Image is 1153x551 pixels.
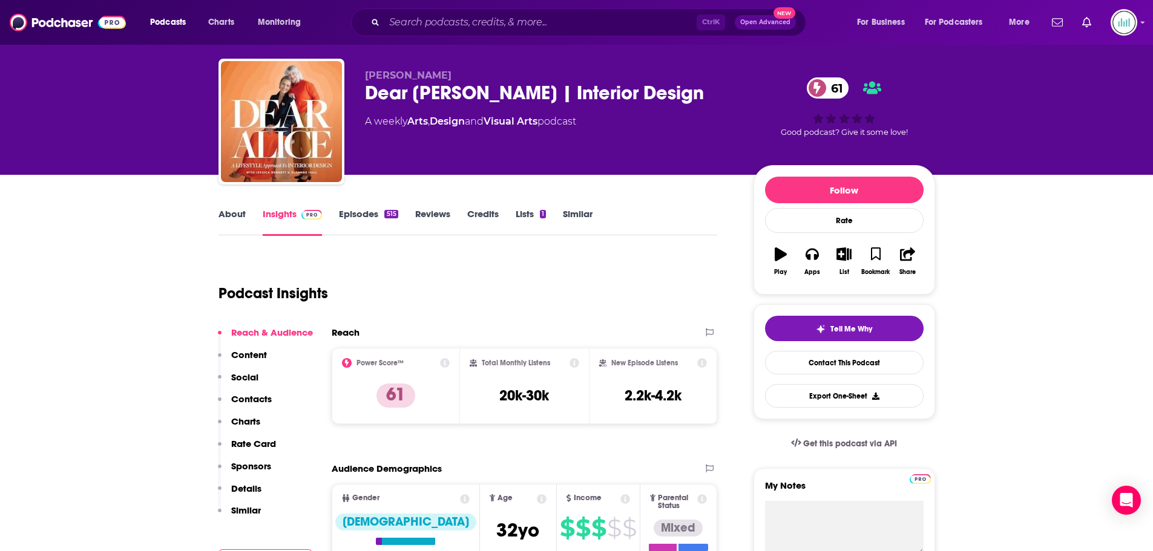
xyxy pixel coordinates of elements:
button: Bookmark [860,240,892,283]
button: Contacts [218,393,272,416]
label: My Notes [765,480,924,501]
a: Contact This Podcast [765,351,924,374]
span: New [774,7,795,19]
span: $ [560,518,574,538]
a: Arts [407,116,428,127]
button: Show profile menu [1111,9,1137,36]
span: Gender [352,494,379,502]
input: Search podcasts, credits, & more... [384,13,697,32]
span: Monitoring [258,14,301,31]
div: 1 [540,210,546,218]
span: and [465,116,484,127]
div: [DEMOGRAPHIC_DATA] [335,514,476,530]
span: Charts [208,14,234,31]
div: Mixed [654,520,703,536]
a: Show notifications dropdown [1047,12,1068,33]
button: Content [218,349,267,371]
h3: 20k-30k [499,386,549,405]
a: Similar [563,208,593,236]
span: Get this podcast via API [803,439,897,449]
button: Social [218,371,258,394]
div: Bookmark [861,269,890,276]
span: $ [576,518,590,538]
a: Charts [200,13,241,32]
img: Podchaser - Follow, Share and Rate Podcasts [10,11,126,34]
button: Reach & Audience [218,327,313,349]
a: Visual Arts [484,116,537,127]
button: Charts [218,416,260,438]
button: Details [218,483,261,505]
p: Contacts [231,393,272,405]
div: Share [899,269,916,276]
p: 61 [376,383,415,408]
span: Ctrl K [697,15,725,30]
a: 61 [807,77,849,99]
span: [PERSON_NAME] [365,70,452,81]
img: tell me why sparkle [816,324,826,334]
p: Content [231,349,267,360]
button: Share [892,240,923,283]
button: Follow [765,177,924,203]
img: User Profile [1111,9,1137,36]
button: open menu [849,13,920,32]
div: Rate [765,208,924,233]
a: About [218,208,246,236]
a: Get this podcast via API [781,429,907,458]
button: open menu [1000,13,1045,32]
span: For Podcasters [925,14,983,31]
img: Podchaser Pro [301,210,323,220]
span: Open Advanced [740,19,790,25]
h2: Power Score™ [356,359,404,367]
a: Reviews [415,208,450,236]
button: Similar [218,504,261,527]
button: Apps [797,240,828,283]
a: Episodes515 [339,208,398,236]
span: $ [591,518,606,538]
span: 61 [819,77,849,99]
a: Credits [467,208,499,236]
div: Open Intercom Messenger [1112,486,1141,515]
p: Details [231,483,261,494]
span: For Business [857,14,905,31]
img: Podchaser Pro [910,474,931,484]
span: Income [574,494,602,502]
a: Design [430,116,465,127]
button: Open AdvancedNew [735,15,796,30]
button: open menu [142,13,202,32]
div: List [839,269,849,276]
h2: New Episode Listens [611,359,678,367]
span: Parental Status [658,494,695,510]
span: Logged in as podglomerate [1111,9,1137,36]
button: Export One-Sheet [765,384,924,408]
a: Dear Alice | Interior Design [221,61,342,182]
div: Play [774,269,787,276]
h3: 2.2k-4.2k [625,386,682,405]
button: tell me why sparkleTell Me Why [765,316,924,341]
span: More [1009,14,1030,31]
h2: Reach [332,327,360,338]
button: Rate Card [218,438,276,460]
button: open menu [249,13,317,32]
p: Social [231,371,258,383]
span: Podcasts [150,14,186,31]
a: Show notifications dropdown [1077,12,1096,33]
div: A weekly podcast [365,114,576,129]
a: Lists1 [516,208,546,236]
h2: Total Monthly Listens [482,359,550,367]
button: Sponsors [218,460,271,483]
button: open menu [917,13,1000,32]
h1: Podcast Insights [218,284,328,302]
p: Similar [231,504,261,516]
span: Good podcast? Give it some love! [781,128,908,137]
h2: Audience Demographics [332,463,442,474]
p: Sponsors [231,460,271,472]
span: Tell Me Why [830,324,872,334]
div: Apps [804,269,820,276]
span: Age [498,494,513,502]
span: $ [622,518,636,538]
div: 61Good podcast? Give it some love! [754,70,935,145]
button: List [828,240,859,283]
a: Pro website [910,472,931,484]
div: Search podcasts, credits, & more... [363,8,818,36]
